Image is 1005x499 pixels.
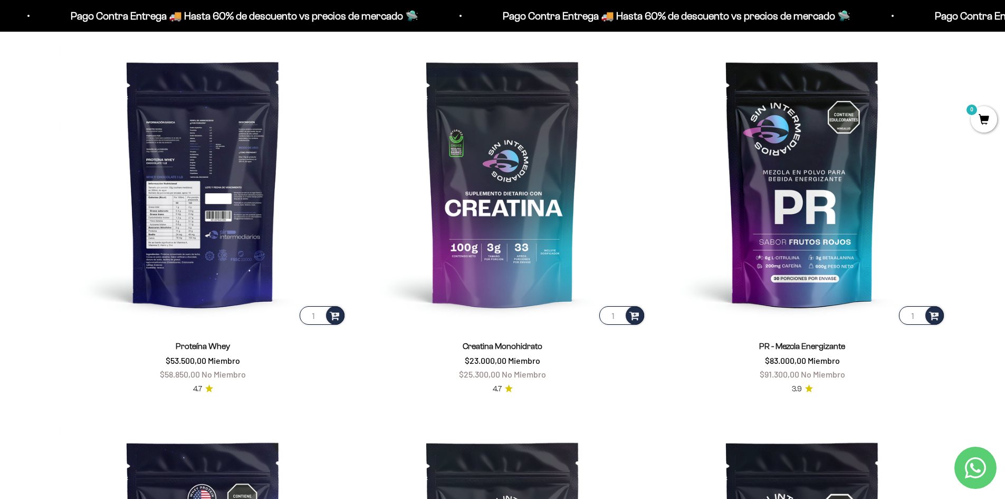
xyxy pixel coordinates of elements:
span: $53.500,00 [166,355,206,365]
span: Miembro [208,355,240,365]
span: No Miembro [202,369,246,379]
span: $83.000,00 [765,355,806,365]
a: PR - Mezcla Energizante [759,342,845,351]
span: 4.7 [193,383,202,395]
a: 4.74.7 de 5.0 estrellas [493,383,513,395]
span: Miembro [508,355,540,365]
a: 4.74.7 de 5.0 estrellas [193,383,213,395]
span: 3.9 [792,383,802,395]
span: $25.300,00 [459,369,500,379]
span: No Miembro [801,369,845,379]
mark: 0 [965,103,978,116]
a: Creatina Monohidrato [463,342,542,351]
img: Proteína Whey [60,40,347,327]
span: Miembro [808,355,840,365]
a: 0 [971,115,997,126]
span: $91.300,00 [760,369,799,379]
a: Proteína Whey [176,342,230,351]
p: Pago Contra Entrega 🚚 Hasta 60% de descuento vs precios de mercado 🛸 [500,7,848,24]
span: $23.000,00 [465,355,506,365]
span: No Miembro [502,369,546,379]
a: 3.93.9 de 5.0 estrellas [792,383,813,395]
span: $58.850,00 [160,369,200,379]
p: Pago Contra Entrega 🚚 Hasta 60% de descuento vs precios de mercado 🛸 [68,7,416,24]
span: 4.7 [493,383,502,395]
